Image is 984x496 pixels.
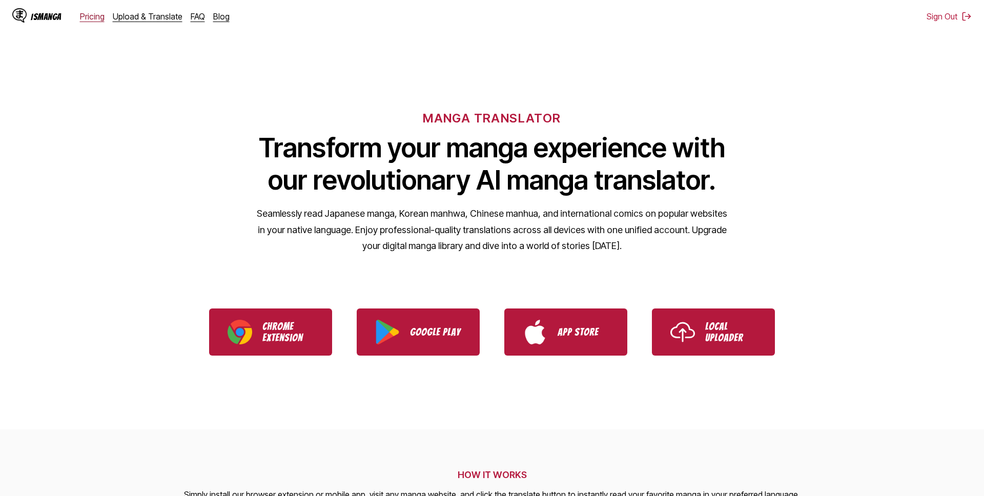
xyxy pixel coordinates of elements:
p: App Store [558,326,609,338]
img: IsManga Logo [12,8,27,23]
h6: MANGA TRANSLATOR [423,111,561,126]
h2: HOW IT WORKS [184,469,800,480]
p: Local Uploader [705,321,756,343]
img: Sign out [961,11,972,22]
a: Download IsManga from App Store [504,308,627,356]
p: Google Play [410,326,461,338]
a: Download IsManga Chrome Extension [209,308,332,356]
a: IsManga LogoIsManga [12,8,80,25]
img: App Store logo [523,320,547,344]
img: Chrome logo [228,320,252,344]
h1: Transform your manga experience with our revolutionary AI manga translator. [256,132,728,196]
a: Blog [213,11,230,22]
a: Download IsManga from Google Play [357,308,480,356]
a: FAQ [191,11,205,22]
img: Upload icon [670,320,695,344]
a: Upload & Translate [113,11,182,22]
div: IsManga [31,12,61,22]
p: Chrome Extension [262,321,314,343]
button: Sign Out [927,11,972,22]
img: Google Play logo [375,320,400,344]
p: Seamlessly read Japanese manga, Korean manhwa, Chinese manhua, and international comics on popula... [256,205,728,254]
a: Pricing [80,11,105,22]
a: Use IsManga Local Uploader [652,308,775,356]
